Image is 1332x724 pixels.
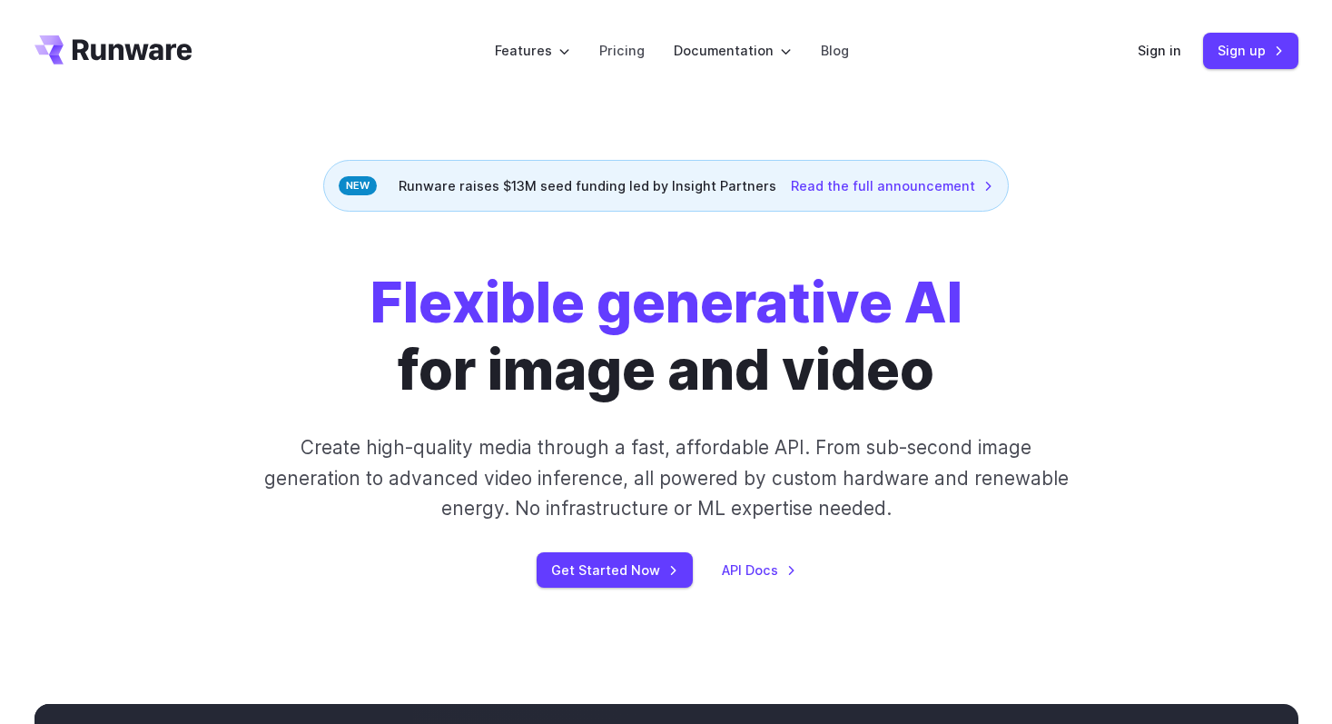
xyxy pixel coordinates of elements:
[1203,33,1298,68] a: Sign up
[537,552,693,588] a: Get Started Now
[323,160,1009,212] div: Runware raises $13M seed funding led by Insight Partners
[821,40,849,61] a: Blog
[495,40,570,61] label: Features
[370,270,962,403] h1: for image and video
[599,40,645,61] a: Pricing
[674,40,792,61] label: Documentation
[261,432,1071,523] p: Create high-quality media through a fast, affordable API. From sub-second image generation to adv...
[35,35,192,64] a: Go to /
[722,560,796,580] a: API Docs
[791,175,993,196] a: Read the full announcement
[370,269,962,336] strong: Flexible generative AI
[1138,40,1181,61] a: Sign in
